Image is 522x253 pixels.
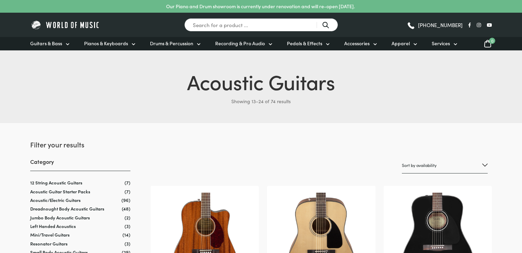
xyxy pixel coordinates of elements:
[30,188,90,195] a: Acoustic Guitar Starter Packs
[30,40,62,47] span: Guitars & Bass
[166,3,355,10] p: Our Piano and Drum showroom is currently under renovation and will re-open [DATE].
[122,206,130,212] span: (48)
[30,223,76,229] a: Left Handed Acoustics
[30,140,130,149] h2: Filter your results
[422,178,522,253] iframe: Chat with our support team
[150,40,193,47] span: Drums & Percussion
[418,22,463,27] span: [PHONE_NUMBER]
[125,180,130,185] span: (7)
[30,96,492,107] p: Showing 13–24 of 74 results
[30,67,492,96] h1: Acoustic Guitars
[489,38,495,44] span: 0
[392,40,410,47] span: Apparel
[30,197,81,203] a: Acoustic/Electric Guitars
[30,214,90,221] a: Jumbo Body Acoustic Guitars
[30,158,130,171] h3: Category
[84,40,128,47] span: Pianos & Keyboards
[215,40,265,47] span: Recording & Pro Audio
[287,40,322,47] span: Pedals & Effects
[121,197,130,203] span: (96)
[125,215,130,220] span: (2)
[125,223,130,229] span: (3)
[30,205,104,212] a: Dreadnought Body Acoustic Guitars
[432,40,450,47] span: Services
[407,20,463,30] a: [PHONE_NUMBER]
[30,20,101,30] img: World of Music
[184,18,338,32] input: Search for a product ...
[344,40,370,47] span: Accessories
[125,189,130,194] span: (7)
[125,241,130,246] span: (3)
[123,232,130,238] span: (14)
[30,240,68,247] a: Resonator Guitars
[402,157,488,173] select: Shop order
[30,231,70,238] a: Mini/Travel Guitars
[30,179,82,186] a: 12 String Acoustic Guitars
